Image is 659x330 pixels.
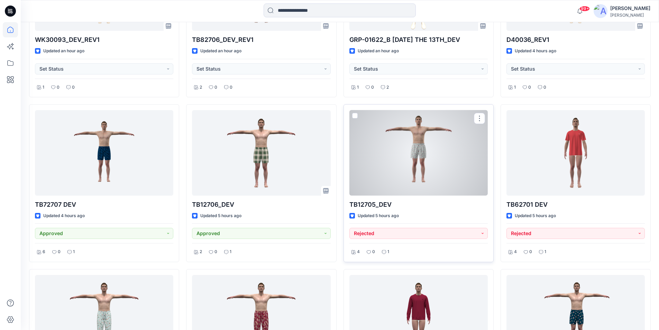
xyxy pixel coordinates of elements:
[192,35,330,45] p: TB82706_DEV_REV1
[349,200,488,209] p: TB12705_DEV
[35,200,173,209] p: TB72707 DEV
[349,35,488,45] p: GRP-01622_B [DATE] THE 13TH_DEV
[544,248,546,256] p: 1
[200,248,202,256] p: 2
[528,84,531,91] p: 0
[200,84,202,91] p: 2
[515,47,556,55] p: Updated 4 hours ago
[358,212,399,220] p: Updated 5 hours ago
[543,84,546,91] p: 0
[230,248,231,256] p: 1
[514,248,517,256] p: 4
[594,4,607,18] img: avatar
[610,12,650,18] div: [PERSON_NAME]
[192,110,330,196] a: TB12706_DEV
[72,84,75,91] p: 0
[214,84,217,91] p: 0
[357,84,359,91] p: 1
[214,248,217,256] p: 0
[387,248,389,256] p: 1
[192,200,330,209] p: TB12706_DEV
[43,212,85,220] p: Updated 4 hours ago
[200,212,241,220] p: Updated 5 hours ago
[579,6,590,11] span: 99+
[43,47,84,55] p: Updated an hour ago
[515,212,556,220] p: Updated 5 hours ago
[372,248,375,256] p: 0
[506,200,645,209] p: TB62701 DEV
[43,248,45,256] p: 6
[357,248,360,256] p: 4
[506,35,645,45] p: D40036_REV1
[35,35,173,45] p: WK30093_DEV_REV1
[58,248,61,256] p: 0
[230,84,232,91] p: 0
[506,110,645,196] a: TB62701 DEV
[73,248,75,256] p: 1
[35,110,173,196] a: TB72707 DEV
[200,47,241,55] p: Updated an hour ago
[349,110,488,196] a: TB12705_DEV
[371,84,374,91] p: 0
[57,84,60,91] p: 0
[43,84,44,91] p: 1
[529,248,532,256] p: 0
[514,84,516,91] p: 1
[358,47,399,55] p: Updated an hour ago
[610,4,650,12] div: [PERSON_NAME]
[386,84,389,91] p: 2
